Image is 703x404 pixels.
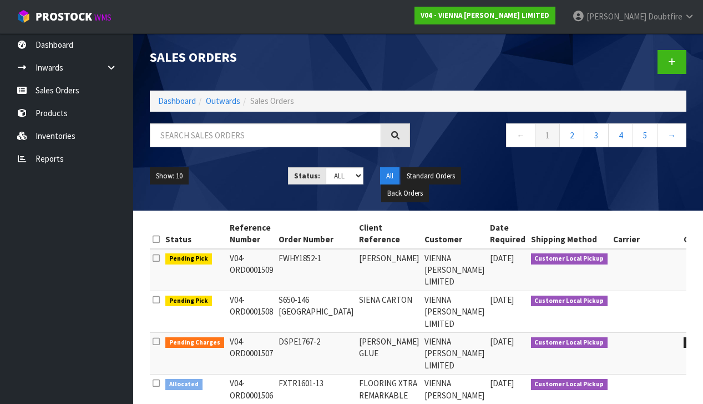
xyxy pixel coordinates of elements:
[294,171,320,181] strong: Status:
[531,379,608,390] span: Customer Local Pickup
[531,253,608,265] span: Customer Local Pickup
[36,9,92,24] span: ProStock
[250,96,294,106] span: Sales Orders
[422,333,487,375] td: VIENNA [PERSON_NAME] LIMITED
[165,337,224,348] span: Pending Charges
[421,11,549,20] strong: V04 - VIENNA [PERSON_NAME] LIMITED
[422,291,487,332] td: VIENNA [PERSON_NAME] LIMITED
[165,253,212,265] span: Pending Pick
[490,336,514,347] span: [DATE]
[535,123,560,147] a: 1
[633,123,658,147] a: 5
[94,12,112,23] small: WMS
[528,219,611,249] th: Shipping Method
[657,123,686,147] a: →
[531,337,608,348] span: Customer Local Pickup
[158,96,196,106] a: Dashboard
[276,291,356,332] td: S650-146 [GEOGRAPHIC_DATA]
[490,378,514,388] span: [DATE]
[227,249,276,291] td: V04-ORD0001509
[163,219,227,249] th: Status
[490,295,514,305] span: [DATE]
[584,123,609,147] a: 3
[227,219,276,249] th: Reference Number
[17,9,31,23] img: cube-alt.png
[427,123,687,151] nav: Page navigation
[422,219,487,249] th: Customer
[506,123,535,147] a: ←
[165,379,203,390] span: Allocated
[356,333,422,375] td: [PERSON_NAME] GLUE
[356,249,422,291] td: [PERSON_NAME]
[165,296,212,307] span: Pending Pick
[401,167,461,185] button: Standard Orders
[490,253,514,263] span: [DATE]
[276,333,356,375] td: DSPE1767-2
[531,296,608,307] span: Customer Local Pickup
[422,249,487,291] td: VIENNA [PERSON_NAME] LIMITED
[610,219,681,249] th: Carrier
[150,123,381,147] input: Search sales orders
[356,291,422,332] td: SIENA CARTON
[276,219,356,249] th: Order Number
[608,123,633,147] a: 4
[227,291,276,332] td: V04-ORD0001508
[150,167,189,185] button: Show: 10
[381,184,429,202] button: Back Orders
[559,123,584,147] a: 2
[648,11,682,22] span: Doubtfire
[487,219,528,249] th: Date Required
[227,333,276,375] td: V04-ORD0001507
[356,219,422,249] th: Client Reference
[380,167,399,185] button: All
[586,11,646,22] span: [PERSON_NAME]
[150,50,410,64] h1: Sales Orders
[206,96,240,106] a: Outwards
[276,249,356,291] td: FWHY1852-1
